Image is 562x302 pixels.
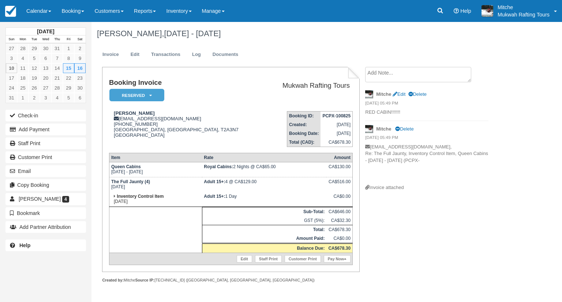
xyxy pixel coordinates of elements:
strong: [PERSON_NAME] [114,110,155,116]
a: 12 [29,63,40,73]
a: Customer Print [285,255,321,263]
a: 26 [29,83,40,93]
a: 1 [17,93,29,103]
a: 8 [63,53,74,63]
a: Pay Now [324,255,351,263]
strong: Adult 15+ [204,194,225,199]
strong: Mitche [376,126,391,132]
a: 25 [17,83,29,93]
td: [DATE] [321,120,352,129]
td: CA$32.30 [326,216,352,225]
th: Tue [29,35,40,44]
td: 2 Nights @ CA$65.00 [202,162,326,177]
a: Staff Print [5,137,86,149]
a: Documents [207,48,244,62]
th: Total: [202,225,326,234]
em: [DATE] 05:49 PM [365,100,488,108]
a: 17 [6,73,17,83]
button: Bookmark [5,207,86,219]
span: Help [460,8,471,14]
strong: The Full Jaunty (4) [111,179,150,184]
a: Reserved [109,88,162,102]
a: 30 [40,44,51,53]
b: Help [19,242,30,248]
a: Log [187,48,206,62]
em: [DATE] 05:49 PM [365,135,488,143]
span: [DATE] - [DATE] [164,29,221,38]
td: 4 @ CA$129.00 [202,177,326,192]
a: 2 [29,93,40,103]
th: Sun [6,35,17,44]
p: Mitche [498,4,550,11]
h1: Booking Invoice [109,79,265,87]
h1: [PERSON_NAME], [97,29,507,38]
span: 4 [62,196,69,203]
th: Item [109,153,202,162]
strong: CA$678.30 [328,246,351,251]
a: 4 [52,93,63,103]
em: Reserved [109,89,164,102]
a: 16 [74,63,86,73]
i: Help [454,8,459,14]
strong: Inventory Control Item [117,194,164,199]
a: 3 [40,93,51,103]
strong: [DATE] [37,29,54,34]
div: Mitche [TECHNICAL_ID] ([GEOGRAPHIC_DATA], [GEOGRAPHIC_DATA], [GEOGRAPHIC_DATA]) [102,278,359,283]
a: 10 [6,63,17,73]
td: [DATE] [109,177,202,192]
p: Mukwah Rafting Tours [498,11,550,18]
th: Booking ID: [287,112,321,121]
a: 31 [52,44,63,53]
a: 3 [6,53,17,63]
th: Wed [40,35,51,44]
a: 31 [6,93,17,103]
td: [DATE] - [DATE] [109,162,202,177]
td: GST (5%): [202,216,326,225]
a: 27 [40,83,51,93]
a: Edit [237,255,252,263]
a: 24 [6,83,17,93]
th: Created: [287,120,321,129]
a: 6 [40,53,51,63]
th: Balance Due: [202,244,326,253]
a: 29 [63,83,74,93]
a: 20 [40,73,51,83]
a: 29 [29,44,40,53]
a: 21 [52,73,63,83]
button: Email [5,165,86,177]
th: Sat [74,35,86,44]
a: 28 [52,83,63,93]
a: 9 [74,53,86,63]
td: [DATE] [109,192,202,207]
th: Mon [17,35,29,44]
strong: Created by: [102,278,124,282]
button: Add Partner Attribution [5,221,86,233]
a: 6 [74,93,86,103]
a: 28 [17,44,29,53]
a: 7 [52,53,63,63]
a: 22 [63,73,74,83]
a: 5 [63,93,74,103]
a: Help [5,239,86,251]
a: 30 [74,83,86,93]
td: CA$646.00 [326,207,352,216]
a: 11 [17,63,29,73]
h2: Mukwah Rafting Tours [267,82,350,90]
a: 27 [6,44,17,53]
a: 1 [63,44,74,53]
div: CA$130.00 [328,164,351,175]
a: 23 [74,73,86,83]
th: Sub-Total: [202,207,326,216]
th: Thu [52,35,63,44]
th: Total (CAD): [287,138,321,147]
td: [DATE] [321,129,352,138]
button: Copy Booking [5,179,86,191]
p: [EMAIL_ADDRESS][DOMAIN_NAME], Re: The Full Jaunty, Inventory Control Item, Queen Cabins - [DATE] ... [365,144,488,184]
a: Transactions [146,48,186,62]
th: Booking Date: [287,129,321,138]
a: 18 [17,73,29,83]
strong: Royal Cabins [204,164,233,169]
button: Check-in [5,110,86,121]
a: Edit [125,48,145,62]
th: Fri [63,35,74,44]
